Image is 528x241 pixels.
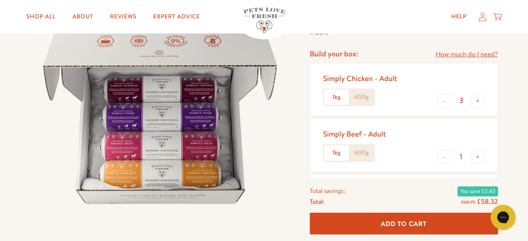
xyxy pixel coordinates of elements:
[310,213,498,235] button: Add To Cart
[66,8,100,25] a: About
[445,8,473,25] a: Help
[438,150,451,163] button: -
[471,94,485,107] button: +
[323,74,397,83] div: Simply Chicken - Adult
[324,145,349,161] label: 1kg
[147,8,207,25] a: Expert Advice
[310,49,358,58] h4: Build your box:
[486,202,520,233] iframe: Gorgias live chat messenger
[310,185,345,196] span: Total savings:
[438,94,451,107] button: -
[20,8,62,25] a: Shop All
[477,197,498,206] span: £58.32
[323,129,386,139] div: Simply Beef - Adult
[243,8,285,33] img: Pets Love Fresh
[104,8,143,25] a: Reviews
[457,186,498,196] span: You save £2.43
[310,196,324,207] span: Total:
[349,89,374,105] label: 600g
[349,145,374,161] label: 600g
[381,219,427,228] span: Add To Cart
[471,150,485,163] button: +
[461,198,475,205] s: £60.75
[324,89,349,105] label: 1kg
[435,49,498,60] a: How much do I need?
